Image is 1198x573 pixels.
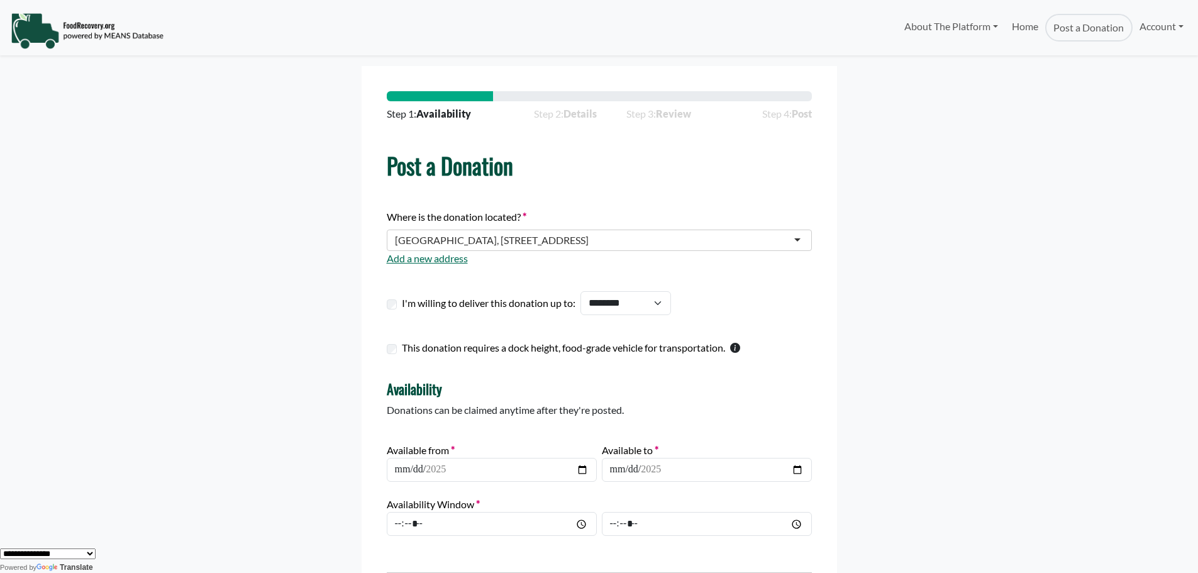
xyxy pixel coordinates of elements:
span: Step 3: [626,106,733,121]
a: Account [1133,14,1190,39]
span: Step 4: [762,106,812,121]
strong: Post [792,108,812,120]
a: Translate [36,563,93,572]
label: Where is the donation located? [387,209,526,225]
a: About The Platform [897,14,1004,39]
div: [GEOGRAPHIC_DATA], [STREET_ADDRESS] [395,234,589,247]
span: Step 1: [387,106,471,121]
svg: This checkbox should only be used by warehouses donating more than one pallet of product. [730,343,740,353]
span: Step 2: [534,106,597,121]
label: Available to [602,443,658,458]
img: Google Translate [36,564,60,572]
img: NavigationLogo_FoodRecovery-91c16205cd0af1ed486a0f1a7774a6544ea792ac00100771e7dd3ec7c0e58e41.png [11,12,164,50]
p: Donations can be claimed anytime after they're posted. [387,403,812,418]
strong: Availability [416,108,471,120]
label: This donation requires a dock height, food-grade vehicle for transportation. [402,340,725,355]
label: Availability Window [387,497,480,512]
label: Available from [387,443,455,458]
strong: Details [563,108,597,120]
strong: Review [656,108,691,120]
a: Post a Donation [1045,14,1132,42]
h1: Post a Donation [387,152,812,179]
a: Home [1005,14,1045,42]
a: Add a new address [387,252,468,264]
label: I'm willing to deliver this donation up to: [402,296,575,311]
h4: Availability [387,381,812,397]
